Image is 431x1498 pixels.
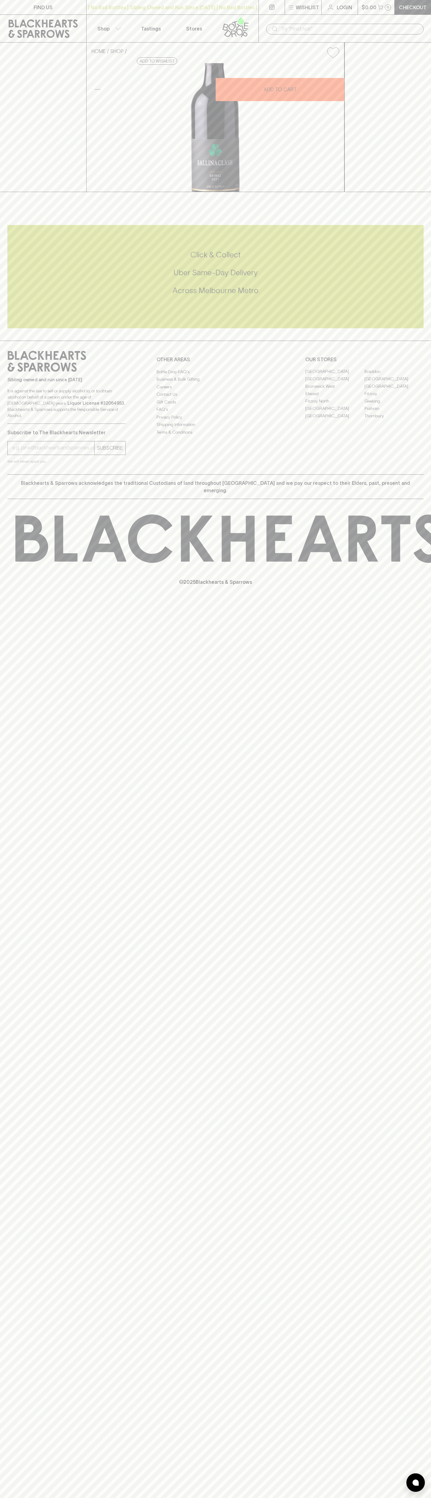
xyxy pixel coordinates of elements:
[95,441,125,455] button: SUBSCRIBE
[305,390,364,398] a: Elwood
[264,86,297,93] p: ADD TO CART
[97,25,110,32] p: Shop
[364,412,424,420] a: Thornbury
[305,398,364,405] a: Fitzroy North
[387,6,389,9] p: 0
[87,63,344,192] img: 41448.png
[325,45,342,61] button: Add to wishlist
[67,401,124,406] strong: Liquor License #32064953
[7,377,126,383] p: Sibling owned and run since [DATE]
[157,421,275,428] a: Shipping Information
[364,375,424,383] a: [GEOGRAPHIC_DATA]
[413,1480,419,1486] img: bubble-icon
[12,479,419,494] p: Blackhearts & Sparrows acknowledges the traditional Custodians of land throughout [GEOGRAPHIC_DAT...
[157,413,275,421] a: Privacy Policy
[364,390,424,398] a: Fitzroy
[12,443,94,453] input: e.g. jane@blackheartsandsparrows.com.au
[129,15,173,42] a: Tastings
[157,428,275,436] a: Terms & Conditions
[137,57,177,65] button: Add to wishlist
[364,405,424,412] a: Prahran
[157,368,275,375] a: Bottle Drop FAQ's
[305,383,364,390] a: Brunswick West
[7,388,126,419] p: It is against the law to sell or supply alcohol to, or to obtain alcohol on behalf of a person un...
[7,268,424,278] h5: Uber Same-Day Delivery
[7,225,424,328] div: Call to action block
[173,15,216,42] a: Stores
[7,250,424,260] h5: Click & Collect
[362,4,376,11] p: $0.00
[141,25,161,32] p: Tastings
[7,429,126,436] p: Subscribe to The Blackhearts Newsletter
[110,48,124,54] a: SHOP
[157,376,275,383] a: Business & Bulk Gifting
[186,25,202,32] p: Stores
[34,4,53,11] p: FIND US
[157,356,275,363] p: OTHER AREAS
[305,368,364,375] a: [GEOGRAPHIC_DATA]
[87,15,130,42] button: Shop
[305,375,364,383] a: [GEOGRAPHIC_DATA]
[157,406,275,413] a: FAQ's
[157,398,275,406] a: Gift Cards
[337,4,352,11] p: Login
[7,285,424,296] h5: Across Melbourne Metro
[305,412,364,420] a: [GEOGRAPHIC_DATA]
[305,356,424,363] p: OUR STORES
[364,398,424,405] a: Geelong
[305,405,364,412] a: [GEOGRAPHIC_DATA]
[296,4,319,11] p: Wishlist
[157,391,275,398] a: Contact Us
[97,444,123,452] p: SUBSCRIBE
[157,383,275,391] a: Careers
[7,458,126,465] p: We will never spam you
[281,24,419,34] input: Try "Pinot noir"
[91,48,106,54] a: HOME
[364,383,424,390] a: [GEOGRAPHIC_DATA]
[364,368,424,375] a: Braddon
[216,78,344,101] button: ADD TO CART
[399,4,427,11] p: Checkout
